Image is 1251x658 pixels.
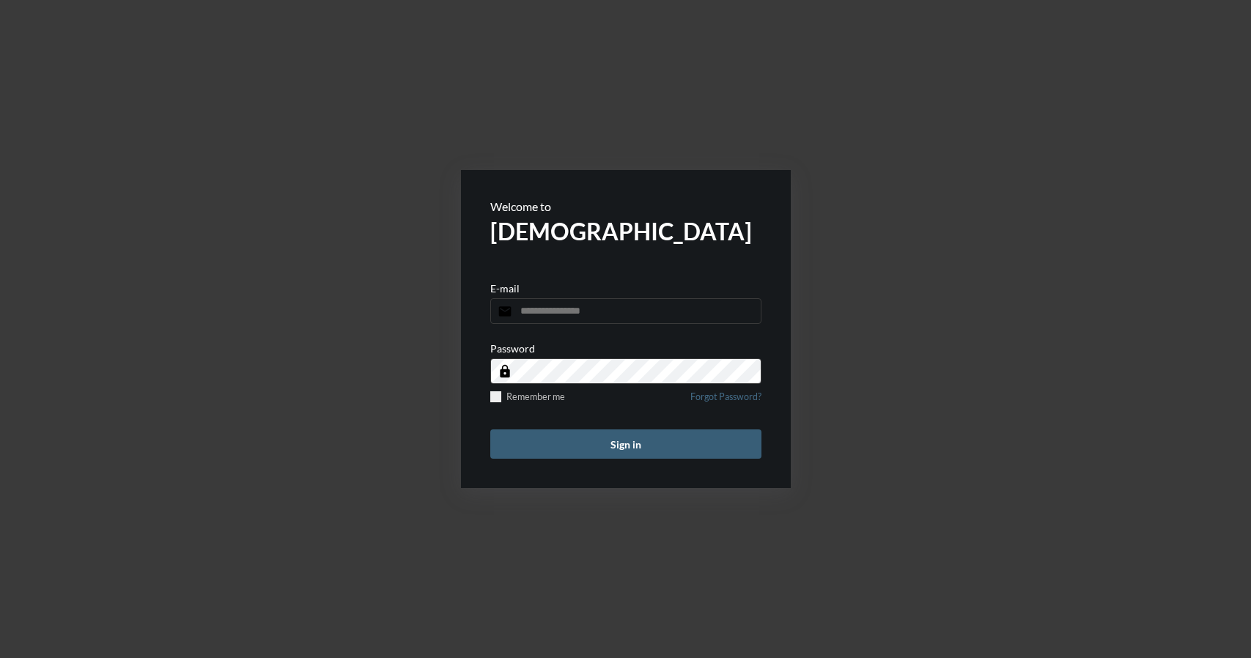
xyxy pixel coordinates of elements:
[490,282,520,295] p: E-mail
[690,391,761,411] a: Forgot Password?
[490,342,535,355] p: Password
[490,199,761,213] p: Welcome to
[490,429,761,459] button: Sign in
[490,217,761,245] h2: [DEMOGRAPHIC_DATA]
[490,391,565,402] label: Remember me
